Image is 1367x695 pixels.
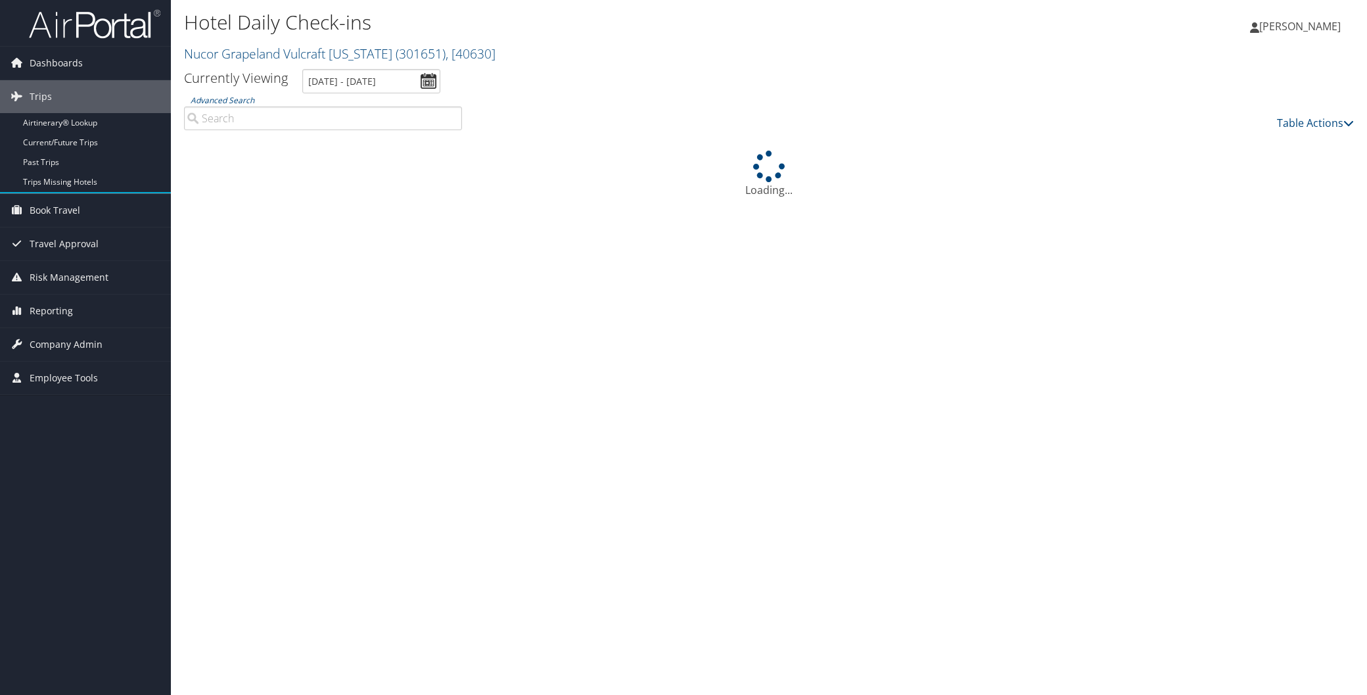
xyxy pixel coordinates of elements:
[396,45,446,62] span: ( 301651 )
[184,107,462,130] input: Advanced Search
[1259,19,1341,34] span: [PERSON_NAME]
[29,9,160,39] img: airportal-logo.png
[30,47,83,80] span: Dashboards
[191,95,254,106] a: Advanced Search
[30,261,108,294] span: Risk Management
[30,328,103,361] span: Company Admin
[184,151,1354,198] div: Loading...
[1250,7,1354,46] a: [PERSON_NAME]
[30,228,99,260] span: Travel Approval
[302,69,440,93] input: [DATE] - [DATE]
[446,45,496,62] span: , [ 40630 ]
[1277,116,1354,130] a: Table Actions
[184,45,496,62] a: Nucor Grapeland Vulcraft [US_STATE]
[184,9,964,36] h1: Hotel Daily Check-ins
[30,194,80,227] span: Book Travel
[30,80,52,113] span: Trips
[30,362,98,395] span: Employee Tools
[184,69,288,87] h3: Currently Viewing
[30,295,73,327] span: Reporting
